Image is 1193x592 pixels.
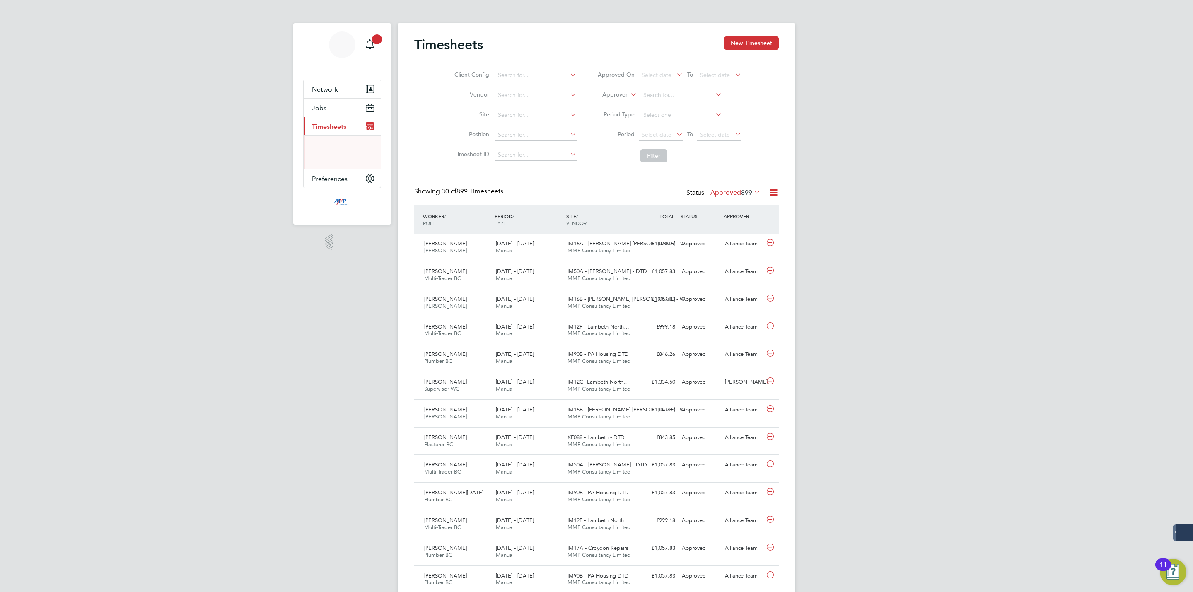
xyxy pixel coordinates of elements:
div: Approved [679,237,722,251]
div: Approved [679,431,722,445]
div: 11 [1159,565,1167,575]
span: IM16B - [PERSON_NAME] [PERSON_NAME] - W… [568,295,690,302]
span: Manual [496,468,514,475]
span: ROLE [423,220,435,226]
div: [PERSON_NAME] [722,375,765,389]
span: Multi-Trader BC [424,524,461,531]
span: [DATE] - [DATE] [496,517,534,524]
div: £1,057.83 [635,403,679,417]
span: MMP Consultancy Limited [568,358,630,365]
span: [DATE] - [DATE] [496,295,534,302]
div: APPROVER [722,209,765,224]
div: Alliance Team [722,403,765,417]
span: IM16A - [PERSON_NAME] [PERSON_NAME] - W… [568,240,691,247]
input: Search for... [495,129,577,141]
div: Alliance Team [722,486,765,500]
span: Manual [496,413,514,420]
div: £846.26 [635,348,679,361]
input: Search for... [495,70,577,81]
span: [DATE] - [DATE] [496,461,534,468]
div: Alliance Team [722,348,765,361]
span: MMP Consultancy Limited [568,551,630,558]
div: Alliance Team [722,320,765,334]
div: Alliance Team [722,458,765,472]
div: £1,057.83 [635,458,679,472]
span: IM90B - PA Housing DTD [568,489,629,496]
div: £1,057.83 [635,541,679,555]
div: £1,057.83 [635,569,679,583]
div: Alliance Team [722,237,765,251]
span: Preferences [312,175,348,183]
div: Approved [679,403,722,417]
span: [DATE] - [DATE] [496,268,534,275]
div: Alliance Team [722,431,765,445]
span: Manual [496,551,514,558]
span: Manual [496,302,514,309]
span: George Stacey [303,61,381,71]
input: Search for... [640,89,722,101]
span: Timesheets [312,123,346,130]
span: / [576,213,578,220]
span: [DATE] - [DATE] [496,544,534,551]
div: £1,057.83 [635,292,679,306]
label: Timesheet ID [452,150,489,158]
div: Approved [679,569,722,583]
span: [PERSON_NAME] [424,247,467,254]
span: Select date [700,131,730,138]
span: / [444,213,446,220]
div: Alliance Team [722,569,765,583]
span: [PERSON_NAME] [424,378,467,385]
label: Approver [590,91,628,99]
span: [DATE] - [DATE] [496,406,534,413]
div: £843.85 [635,431,679,445]
span: Jobs [312,104,326,112]
div: £1,057.83 [635,265,679,278]
span: [PERSON_NAME] [424,268,467,275]
div: Alliance Team [722,541,765,555]
span: Manual [496,385,514,392]
nav: Main navigation [293,23,391,225]
span: [DATE] - [DATE] [496,323,534,330]
span: Supervisor WC [424,385,459,392]
span: MMP Consultancy Limited [568,275,630,282]
span: IM16B - [PERSON_NAME] [PERSON_NAME] - W… [568,406,690,413]
button: Timesheets [304,117,381,135]
div: Status [686,187,762,199]
span: Select date [642,71,671,79]
label: Period [597,130,635,138]
input: Search for... [495,149,577,161]
span: VENDOR [566,220,587,226]
span: Multi-Trader BC [424,275,461,282]
label: Client Config [452,71,489,78]
div: PERIOD [493,209,564,230]
span: To [685,69,696,80]
span: [DATE] - [DATE] [496,240,534,247]
span: Plasterer BC [424,441,453,448]
span: Select date [700,71,730,79]
div: Approved [679,458,722,472]
span: MMP Consultancy Limited [568,385,630,392]
span: Manual [496,579,514,586]
span: [PERSON_NAME] [424,544,467,551]
div: Approved [679,375,722,389]
span: Manual [496,247,514,254]
span: [DATE] - [DATE] [496,378,534,385]
span: To [685,129,696,140]
h2: Timesheets [414,36,483,53]
span: GS [335,39,350,50]
span: Manual [496,496,514,503]
span: MMP Consultancy Limited [568,247,630,254]
div: Showing [414,187,505,196]
a: Go to home page [303,196,381,210]
span: Manual [496,330,514,337]
span: IM90B - PA Housing DTD [568,572,629,579]
div: £1,070.27 [635,237,679,251]
button: Open Resource Center, 11 new notifications [1160,559,1186,585]
span: Manual [496,275,514,282]
span: [PERSON_NAME] [424,434,467,441]
span: [PERSON_NAME] [424,295,467,302]
span: [PERSON_NAME] [424,350,467,358]
div: Approved [679,320,722,334]
span: TYPE [495,220,506,226]
button: New Timesheet [724,36,779,50]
